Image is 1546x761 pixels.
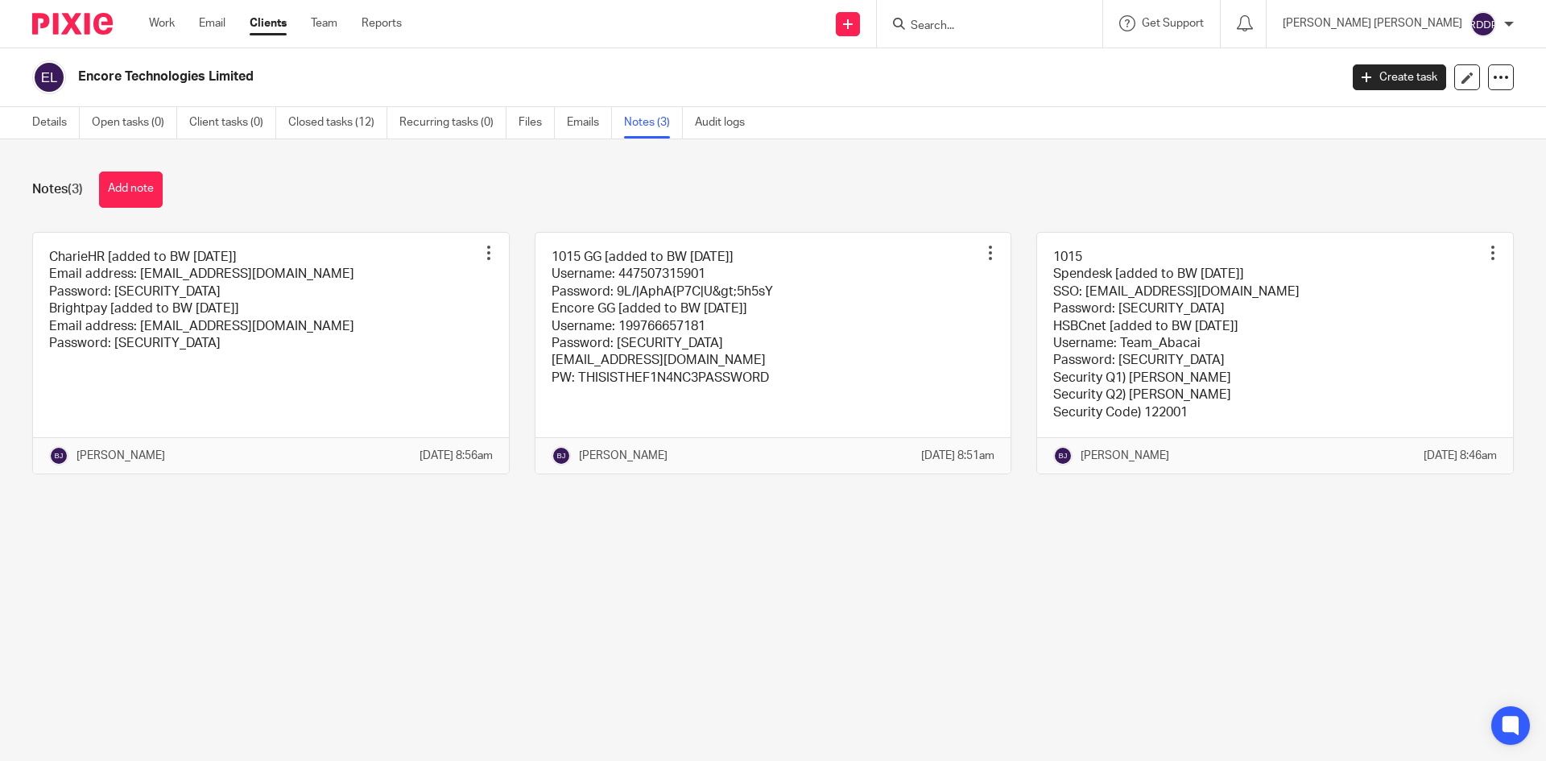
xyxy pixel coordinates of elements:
a: Work [149,15,175,31]
h2: Encore Technologies Limited [78,68,1078,85]
span: (3) [68,183,83,196]
a: Email [199,15,225,31]
a: Audit logs [695,107,757,139]
a: Reports [362,15,402,31]
p: [PERSON_NAME] [PERSON_NAME] [1283,15,1462,31]
a: Client tasks (0) [189,107,276,139]
a: Create task [1353,64,1446,90]
a: Emails [567,107,612,139]
h1: Notes [32,181,83,198]
p: [PERSON_NAME] [76,448,165,464]
span: Get Support [1142,18,1204,29]
a: Notes (3) [624,107,683,139]
button: Add note [99,172,163,208]
img: Pixie [32,13,113,35]
a: Recurring tasks (0) [399,107,506,139]
a: Files [519,107,555,139]
a: Details [32,107,80,139]
p: [PERSON_NAME] [579,448,668,464]
a: Open tasks (0) [92,107,177,139]
p: [DATE] 8:51am [921,448,994,464]
a: Closed tasks (12) [288,107,387,139]
img: svg%3E [1053,446,1073,465]
p: [DATE] 8:46am [1424,448,1497,464]
img: svg%3E [32,60,66,94]
p: [DATE] 8:56am [420,448,493,464]
img: svg%3E [1470,11,1496,37]
p: [PERSON_NAME] [1081,448,1169,464]
input: Search [909,19,1054,34]
img: svg%3E [552,446,571,465]
a: Clients [250,15,287,31]
img: svg%3E [49,446,68,465]
a: Team [311,15,337,31]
